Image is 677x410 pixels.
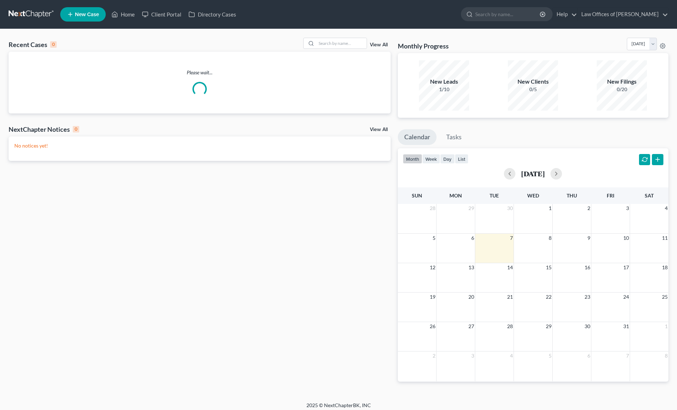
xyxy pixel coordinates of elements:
[9,125,79,134] div: NextChapter Notices
[440,129,468,145] a: Tasks
[506,293,514,301] span: 21
[429,204,436,213] span: 28
[185,8,240,21] a: Directory Cases
[432,351,436,360] span: 2
[664,351,668,360] span: 8
[468,204,475,213] span: 29
[548,204,552,213] span: 1
[645,192,654,199] span: Sat
[429,293,436,301] span: 19
[623,322,630,331] span: 31
[370,42,388,47] a: View All
[623,263,630,272] span: 17
[587,234,591,242] span: 9
[625,351,630,360] span: 7
[597,78,647,86] div: New Filings
[623,293,630,301] span: 24
[468,322,475,331] span: 27
[664,322,668,331] span: 1
[661,234,668,242] span: 11
[419,78,469,86] div: New Leads
[587,204,591,213] span: 2
[471,351,475,360] span: 3
[607,192,614,199] span: Fri
[429,322,436,331] span: 26
[625,204,630,213] span: 3
[664,204,668,213] span: 4
[422,154,440,164] button: week
[623,234,630,242] span: 10
[108,8,138,21] a: Home
[506,204,514,213] span: 30
[567,192,577,199] span: Thu
[468,263,475,272] span: 13
[578,8,668,21] a: Law Offices of [PERSON_NAME]
[419,86,469,93] div: 1/10
[661,293,668,301] span: 25
[412,192,422,199] span: Sun
[553,8,577,21] a: Help
[545,322,552,331] span: 29
[403,154,422,164] button: month
[508,86,558,93] div: 0/5
[584,263,591,272] span: 16
[545,263,552,272] span: 15
[75,12,99,17] span: New Case
[508,78,558,86] div: New Clients
[587,351,591,360] span: 6
[584,322,591,331] span: 30
[506,263,514,272] span: 14
[9,40,57,49] div: Recent Cases
[548,351,552,360] span: 5
[475,8,541,21] input: Search by name...
[661,263,668,272] span: 18
[545,293,552,301] span: 22
[548,234,552,242] span: 8
[440,154,455,164] button: day
[468,293,475,301] span: 20
[398,129,437,145] a: Calendar
[429,263,436,272] span: 12
[455,154,468,164] button: list
[398,42,449,50] h3: Monthly Progress
[370,127,388,132] a: View All
[316,38,367,48] input: Search by name...
[490,192,499,199] span: Tue
[50,41,57,48] div: 0
[584,293,591,301] span: 23
[527,192,539,199] span: Wed
[9,69,391,76] p: Please wait...
[432,234,436,242] span: 5
[14,142,385,149] p: No notices yet!
[509,234,514,242] span: 7
[509,351,514,360] span: 4
[506,322,514,331] span: 28
[471,234,475,242] span: 6
[521,170,545,177] h2: [DATE]
[73,126,79,132] div: 0
[597,86,647,93] div: 0/20
[138,8,185,21] a: Client Portal
[449,192,462,199] span: Mon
